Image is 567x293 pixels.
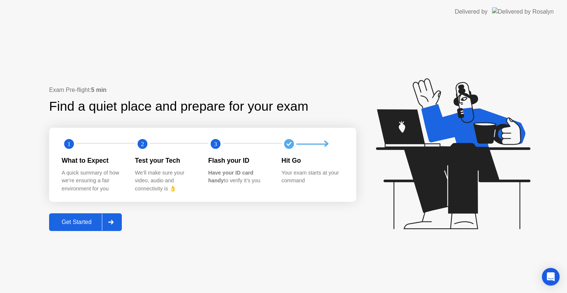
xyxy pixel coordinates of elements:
div: Get Started [51,219,102,225]
button: Get Started [49,213,122,231]
div: Find a quiet place and prepare for your exam [49,97,309,116]
div: What to Expect [62,156,123,165]
div: Hit Go [282,156,343,165]
text: 2 [141,141,144,148]
div: Open Intercom Messenger [542,268,560,286]
img: Delivered by Rosalyn [492,7,554,16]
div: Delivered by [455,7,488,16]
b: 5 min [91,87,107,93]
text: 3 [214,141,217,148]
div: Flash your ID [208,156,270,165]
div: Your exam starts at your command [282,169,343,185]
text: 1 [68,141,71,148]
div: We’ll make sure your video, audio and connectivity is 👌 [135,169,197,193]
div: Exam Pre-flight: [49,86,356,94]
div: Test your Tech [135,156,197,165]
b: Have your ID card handy [208,170,253,184]
div: to verify it’s you [208,169,270,185]
div: A quick summary of how we’re ensuring a fair environment for you [62,169,123,193]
